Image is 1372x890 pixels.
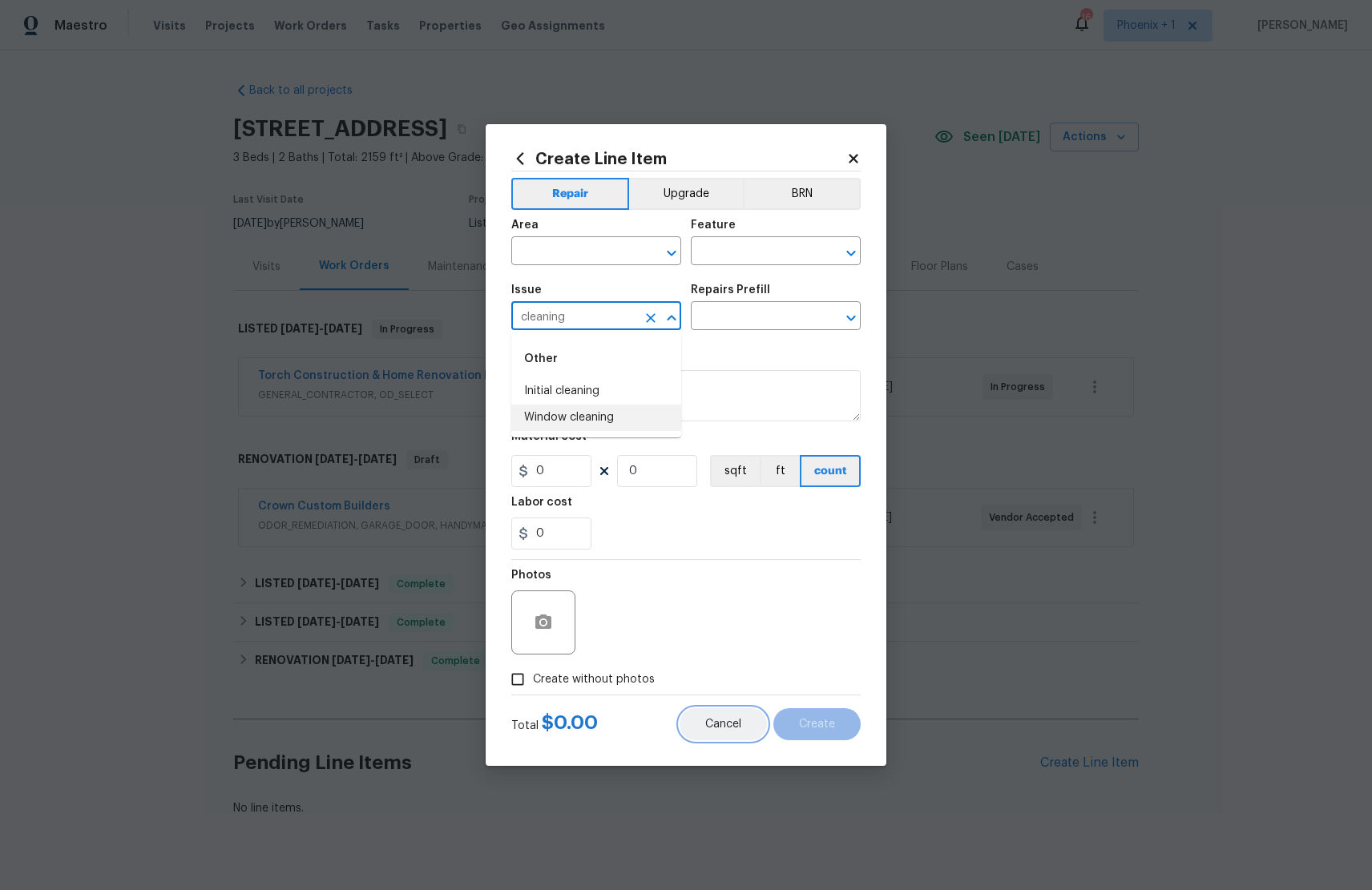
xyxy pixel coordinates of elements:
[511,150,846,167] h2: Create Line Item
[773,708,861,740] button: Create
[511,378,681,405] li: Initial cleaning
[800,455,861,487] button: count
[511,284,542,296] h5: Issue
[533,671,655,688] span: Create without photos
[511,497,572,508] h5: Labor cost
[640,307,662,329] button: Clear
[511,570,551,581] h5: Photos
[542,713,598,732] span: $ 0.00
[511,715,598,734] div: Total
[511,219,539,231] h5: Area
[691,284,770,296] h5: Repairs Prefill
[840,242,862,264] button: Open
[680,708,767,740] button: Cancel
[691,219,736,231] h5: Feature
[660,242,683,264] button: Open
[511,340,681,378] div: Other
[660,307,683,329] button: Close
[511,405,681,431] li: Window cleaning
[760,455,800,487] button: ft
[840,307,862,329] button: Open
[705,719,741,731] span: Cancel
[710,455,760,487] button: sqft
[629,178,744,210] button: Upgrade
[799,719,835,731] span: Create
[743,178,861,210] button: BRN
[511,178,629,210] button: Repair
